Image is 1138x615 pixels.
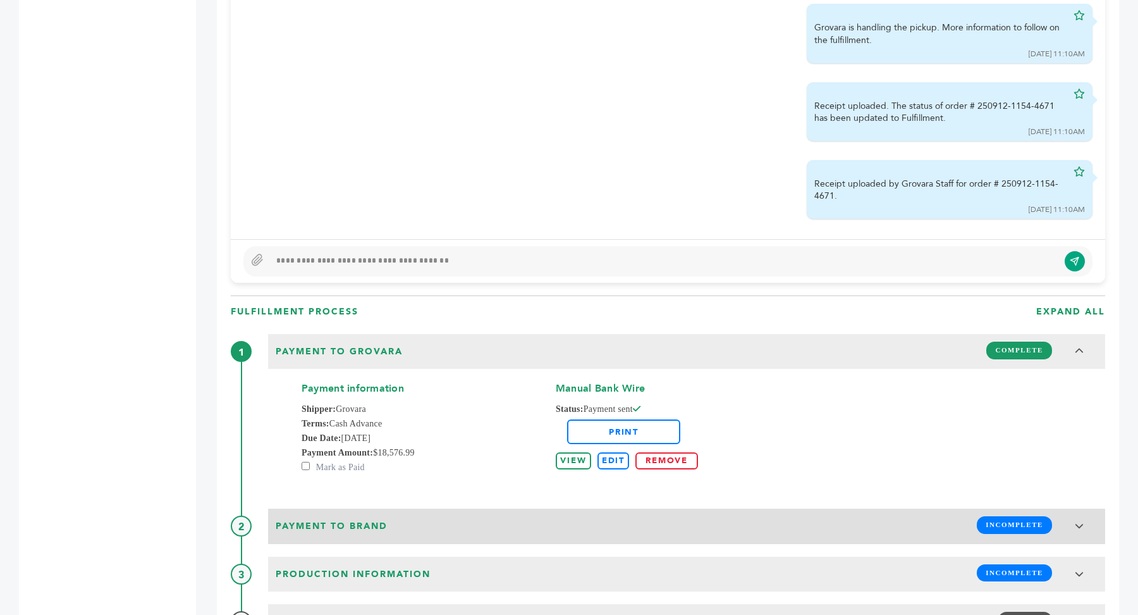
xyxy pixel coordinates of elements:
span: INCOMPLETE [977,516,1052,533]
strong: Terms: [302,419,329,428]
span: $18,576.99 [302,445,556,460]
span: [DATE] [302,431,556,445]
strong: Payment Amount: [302,448,373,457]
h4: Manual Bank Wire [556,382,698,402]
span: Payment to brand [272,516,391,537]
h3: FULFILLMENT PROCESS [231,306,358,318]
div: Receipt uploaded. The status of order # 250912-1154-4671 has been updated to Fulfillment. [814,100,1067,125]
strong: Due Date: [302,433,341,443]
input: Mark as Paid [302,462,310,470]
span: Payment sent [556,402,698,416]
div: Grovara is handling the pickup. More information to follow on the fulfillment. [814,22,1067,46]
label: Mark as Paid [302,463,365,472]
div: Receipt uploaded by Grovara Staff for order # 250912-1154-4671. [814,178,1067,202]
span: Grovara [302,402,556,416]
a: REMOVE [635,452,698,469]
div: [DATE] 11:10AM [1029,204,1085,215]
div: [DATE] 11:10AM [1029,127,1085,137]
span: COMPLETE [986,342,1052,359]
span: Production Information [272,564,434,585]
span: Cash Advance [302,416,556,431]
strong: Shipper: [302,404,336,414]
label: EDIT [597,452,629,469]
div: [DATE] 11:10AM [1029,49,1085,59]
a: Print [567,419,680,444]
span: Payment to Grovara [272,342,407,362]
h3: EXPAND ALL [1036,306,1105,318]
strong: Status: [556,404,584,414]
a: VIEW [556,452,591,469]
span: INCOMPLETE [977,564,1052,581]
h4: Payment information [302,382,556,402]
